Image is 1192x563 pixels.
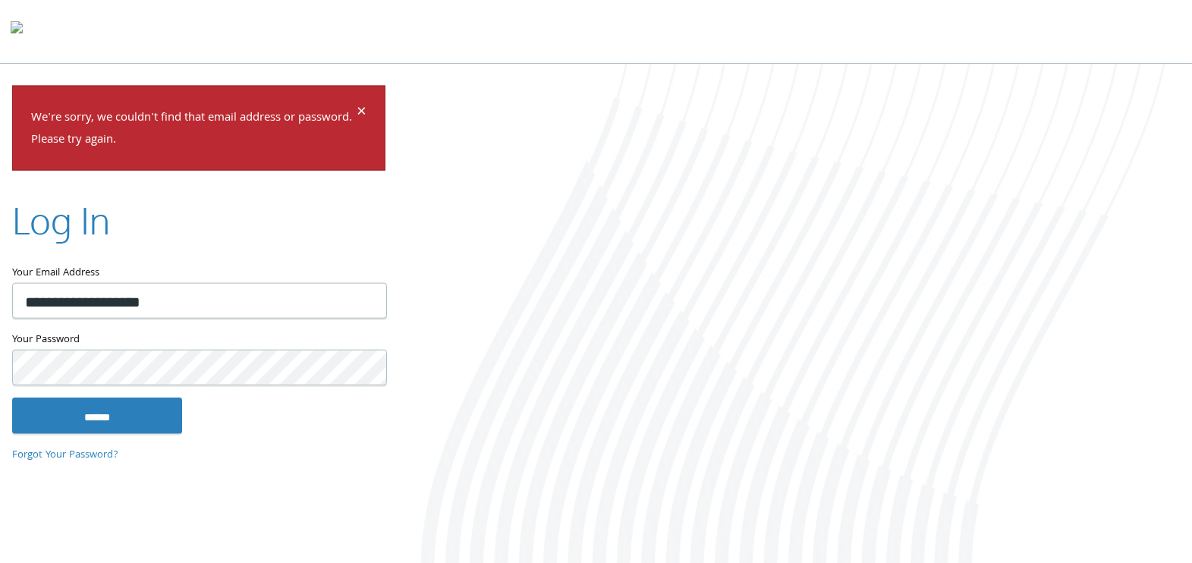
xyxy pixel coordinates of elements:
[357,105,366,123] button: Dismiss alert
[31,108,354,152] p: We're sorry, we couldn't find that email address or password. Please try again.
[357,99,366,128] span: ×
[12,447,118,464] a: Forgot Your Password?
[11,16,23,46] img: todyl-logo-dark.svg
[12,330,385,349] label: Your Password
[12,194,110,245] h2: Log In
